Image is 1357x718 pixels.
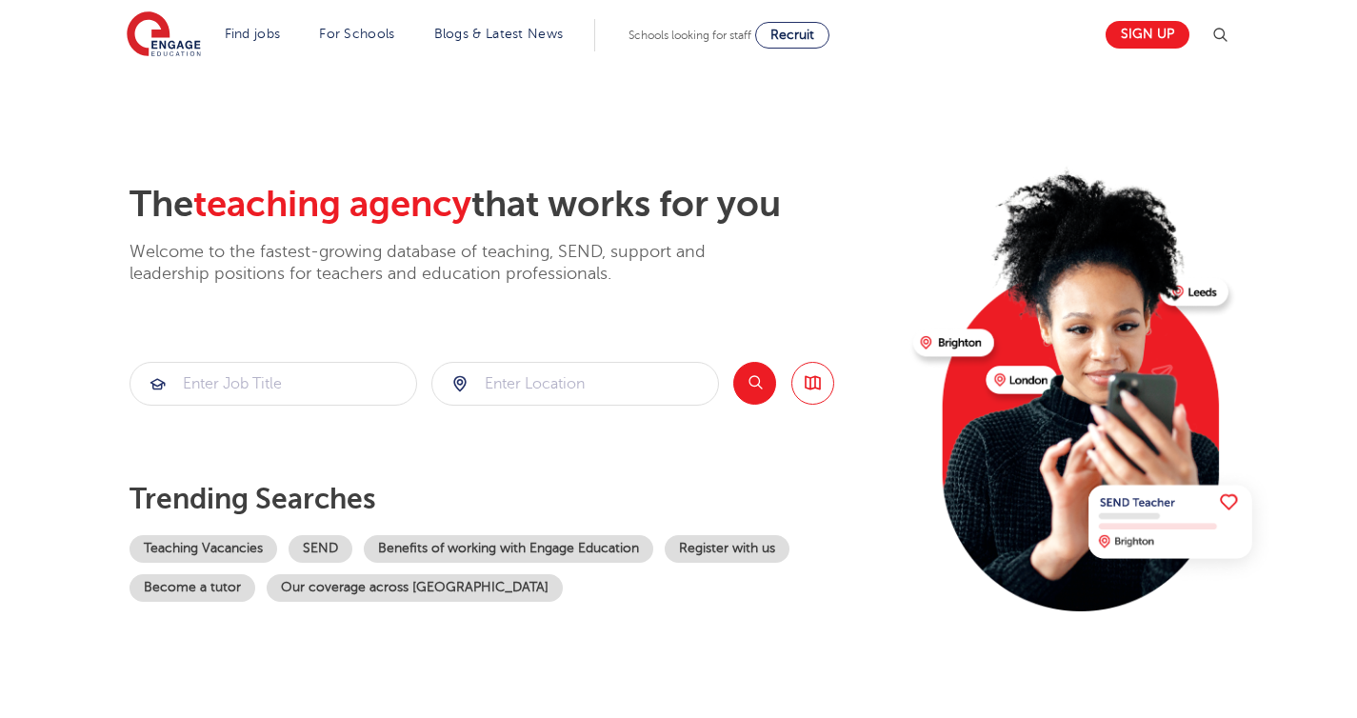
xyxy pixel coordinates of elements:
input: Submit [130,363,416,405]
div: Submit [431,362,719,406]
a: Sign up [1106,21,1189,49]
img: Engage Education [127,11,201,59]
a: Our coverage across [GEOGRAPHIC_DATA] [267,574,563,602]
a: Become a tutor [130,574,255,602]
div: Submit [130,362,417,406]
a: Register with us [665,535,789,563]
a: SEND [289,535,352,563]
p: Trending searches [130,482,898,516]
span: teaching agency [193,184,471,225]
a: Blogs & Latest News [434,27,564,41]
a: For Schools [319,27,394,41]
span: Recruit [770,28,814,42]
a: Find jobs [225,27,281,41]
p: Welcome to the fastest-growing database of teaching, SEND, support and leadership positions for t... [130,241,758,286]
a: Benefits of working with Engage Education [364,535,653,563]
button: Search [733,362,776,405]
input: Submit [432,363,718,405]
h2: The that works for you [130,183,898,227]
a: Recruit [755,22,829,49]
span: Schools looking for staff [629,29,751,42]
a: Teaching Vacancies [130,535,277,563]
